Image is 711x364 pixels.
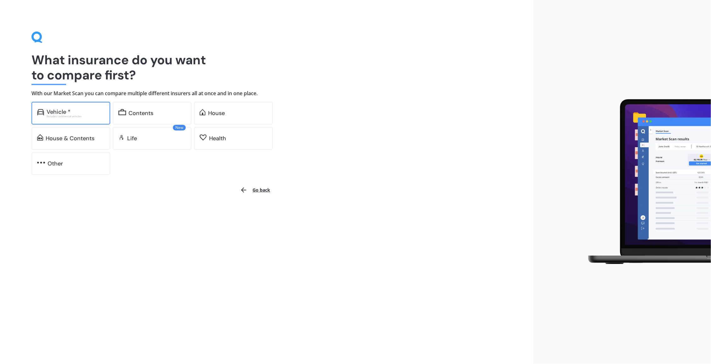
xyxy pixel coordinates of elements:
[127,135,137,142] div: Life
[46,135,94,142] div: House & Contents
[47,109,71,115] div: Vehicle *
[47,115,105,118] div: Excludes commercial vehicles
[37,159,45,166] img: other.81dba5aafe580aa69f38.svg
[208,110,225,116] div: House
[31,52,502,83] h1: What insurance do you want to compare first?
[118,134,125,141] img: life.f720d6a2d7cdcd3ad642.svg
[173,125,186,130] span: New
[48,160,63,167] div: Other
[209,135,226,142] div: Health
[37,134,43,141] img: home-and-contents.b802091223b8502ef2dd.svg
[236,182,274,198] button: Go back
[129,110,154,116] div: Contents
[31,90,502,97] h4: With our Market Scan you can compare multiple different insurers all at once and in one place.
[37,109,44,115] img: car.f15378c7a67c060ca3f3.svg
[118,109,126,115] img: content.01f40a52572271636b6f.svg
[579,95,711,269] img: laptop.webp
[200,109,206,115] img: home.91c183c226a05b4dc763.svg
[200,134,207,141] img: health.62746f8bd298b648b488.svg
